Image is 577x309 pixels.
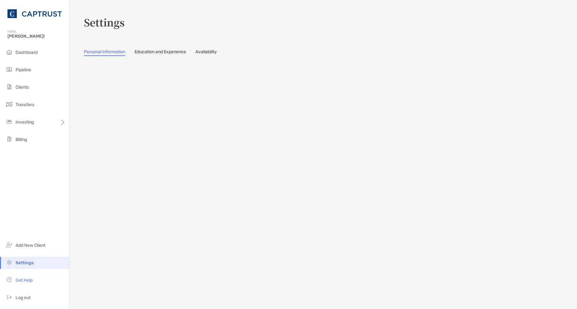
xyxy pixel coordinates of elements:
span: Investing [16,119,34,125]
img: billing icon [6,135,13,143]
img: logout icon [6,293,13,301]
span: Get Help [16,278,33,283]
a: Personal Information [84,49,125,56]
a: Availability [195,49,217,56]
span: Pipeline [16,67,31,73]
img: get-help icon [6,276,13,283]
span: Transfers [16,102,34,107]
img: clients icon [6,83,13,91]
img: settings icon [6,259,13,266]
span: Log out [16,295,30,300]
span: Clients [16,85,29,90]
img: transfers icon [6,101,13,108]
img: CAPTRUST Logo [7,2,62,25]
img: investing icon [6,118,13,125]
span: Add New Client [16,243,45,248]
img: add_new_client icon [6,241,13,249]
a: Education and Experience [135,49,186,56]
span: [PERSON_NAME]! [7,34,66,39]
img: pipeline icon [6,66,13,73]
img: dashboard icon [6,48,13,56]
h3: Settings [84,15,570,29]
span: Dashboard [16,50,38,55]
span: Billing [16,137,27,142]
span: Settings [16,260,34,265]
